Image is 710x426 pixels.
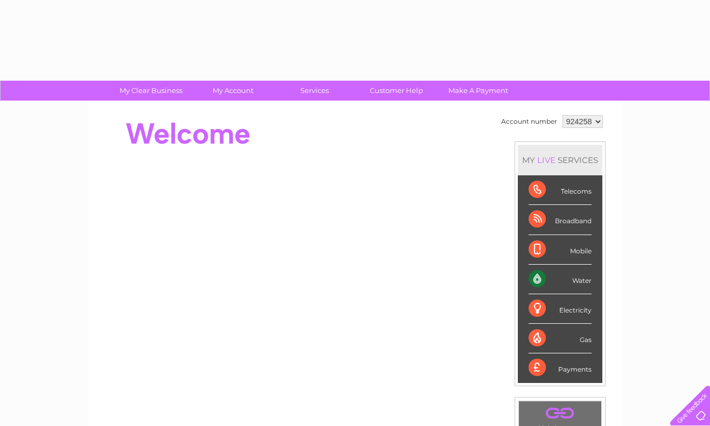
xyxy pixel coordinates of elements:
td: Account number [498,112,560,131]
div: Electricity [529,294,592,324]
div: Telecoms [529,175,592,205]
a: Customer Help [352,81,441,101]
a: Services [270,81,359,101]
div: Water [529,265,592,294]
a: Make A Payment [434,81,523,101]
div: Broadband [529,205,592,235]
div: LIVE [535,155,558,165]
div: Gas [529,324,592,353]
a: My Account [188,81,277,101]
div: Payments [529,353,592,382]
div: MY SERVICES [518,145,602,175]
div: Mobile [529,235,592,265]
a: My Clear Business [107,81,195,101]
a: . [522,404,599,423]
